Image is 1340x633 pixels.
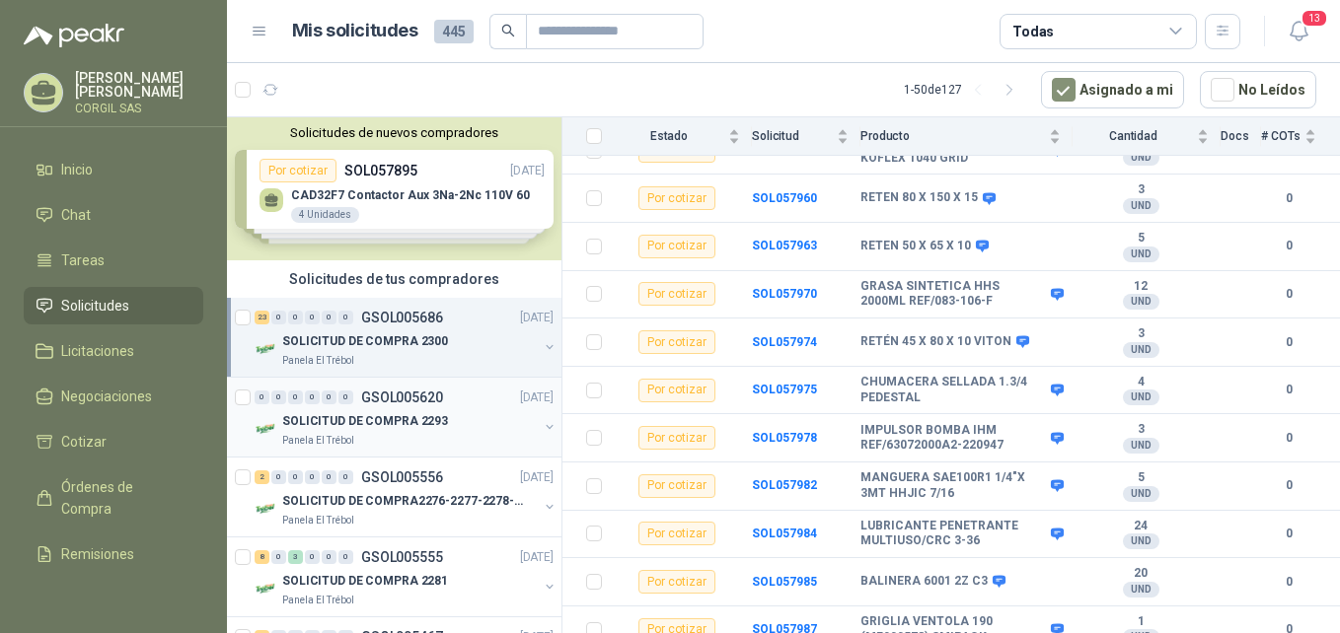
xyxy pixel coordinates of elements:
div: UND [1123,533,1159,549]
span: Tareas [61,249,105,271]
img: Company Logo [255,337,278,361]
div: 0 [322,390,336,404]
a: SOL057978 [752,431,817,445]
div: 0 [322,470,336,484]
b: IMPULSOR BOMBA IHM REF/63072000A2-220947 [860,423,1046,454]
span: Remisiones [61,543,134,565]
div: 0 [271,390,286,404]
p: GSOL005686 [361,311,443,324]
div: Por cotizar [638,474,715,498]
div: 0 [338,390,353,404]
a: SOL057982 [752,478,817,492]
b: RETEN 80 X 150 X 15 [860,190,978,206]
div: UND [1123,582,1159,598]
button: Asignado a mi [1041,71,1184,108]
a: 23 0 0 0 0 0 GSOL005686[DATE] Company LogoSOLICITUD DE COMPRA 2300Panela El Trébol [255,306,558,369]
p: Panela El Trébol [282,433,354,449]
p: SOLICITUD DE COMPRA2276-2277-2278-2284-2285- [282,492,528,511]
p: GSOL005556 [361,470,443,484]
th: # COTs [1261,117,1340,156]
span: Solicitudes [61,295,129,316]
a: Configuración [24,581,203,618]
b: SOL057985 [752,575,817,589]
span: 445 [434,20,474,43]
div: Todas [1012,21,1054,42]
a: 2 0 0 0 0 0 GSOL005556[DATE] Company LogoSOLICITUD DE COMPRA2276-2277-2278-2284-2285-Panela El Tr... [255,465,558,528]
div: UND [1123,342,1159,358]
div: UND [1123,150,1159,166]
span: # COTs [1261,129,1301,143]
div: UND [1123,198,1159,214]
a: SOL057984 [752,527,817,540]
th: Estado [614,117,752,156]
div: 3 [288,550,303,564]
a: SOL057963 [752,239,817,252]
b: 0 [1261,333,1316,352]
div: Por cotizar [638,522,715,545]
div: 0 [305,390,320,404]
span: search [501,24,515,37]
b: 0 [1261,525,1316,543]
a: SOL057960 [752,191,817,205]
div: Solicitudes de tus compradores [227,260,561,298]
p: Panela El Trébol [282,593,354,608]
p: SOLICITUD DE COMPRA 2293 [282,412,448,431]
th: Cantidad [1073,117,1221,156]
div: UND [1123,486,1159,502]
div: UND [1123,438,1159,454]
p: [PERSON_NAME] [PERSON_NAME] [75,71,203,99]
span: 13 [1301,9,1328,28]
div: Por cotizar [638,379,715,402]
p: Panela El Trébol [282,513,354,528]
b: 0 [1261,189,1316,208]
a: Órdenes de Compra [24,468,203,527]
div: Por cotizar [638,282,715,306]
b: 1 [1073,614,1209,630]
div: 1 - 50 de 127 [904,74,1025,105]
a: Tareas [24,242,203,279]
div: 0 [338,470,353,484]
th: Docs [1221,117,1261,156]
b: BALINERA 6001 2Z C3 [860,574,988,590]
a: Negociaciones [24,378,203,415]
p: Panela El Trébol [282,353,354,369]
b: LUBRICANTE PENETRANTE MULTIUSO/CRC 3-36 [860,519,1046,549]
div: Solicitudes de nuevos compradoresPor cotizarSOL057895[DATE] CAD32F7 Contactor Aux 3Na-2Nc 110V 60... [227,117,561,260]
div: 0 [288,390,303,404]
h1: Mis solicitudes [292,17,418,45]
div: UND [1123,294,1159,310]
b: MANGUERA SAE100R1 1/4"X 3MT HHJIC 7/16 [860,470,1046,501]
div: 0 [288,311,303,324]
b: 0 [1261,285,1316,304]
b: GRASA SINTETICA HHS 2000ML REF/083-106-F [860,279,1046,310]
div: 0 [322,311,336,324]
p: [DATE] [520,548,554,567]
div: Por cotizar [638,330,715,354]
div: UND [1123,389,1159,405]
a: Solicitudes [24,287,203,324]
b: 0 [1261,237,1316,255]
b: 0 [1261,429,1316,448]
p: [DATE] [520,388,554,407]
a: Chat [24,196,203,234]
span: Órdenes de Compra [61,476,185,520]
p: GSOL005555 [361,550,443,564]
a: SOL057970 [752,287,817,301]
div: 0 [305,470,320,484]
b: 3 [1073,182,1209,198]
span: Inicio [61,159,93,180]
span: Cantidad [1073,129,1193,143]
b: 4 [1073,375,1209,390]
span: Licitaciones [61,340,134,362]
div: 0 [338,550,353,564]
a: Licitaciones [24,332,203,370]
b: 0 [1261,476,1316,495]
img: Company Logo [255,417,278,441]
div: 0 [271,311,286,324]
p: [DATE] [520,309,554,327]
p: SOLICITUD DE COMPRA 2300 [282,332,448,351]
a: SOL057975 [752,383,817,396]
